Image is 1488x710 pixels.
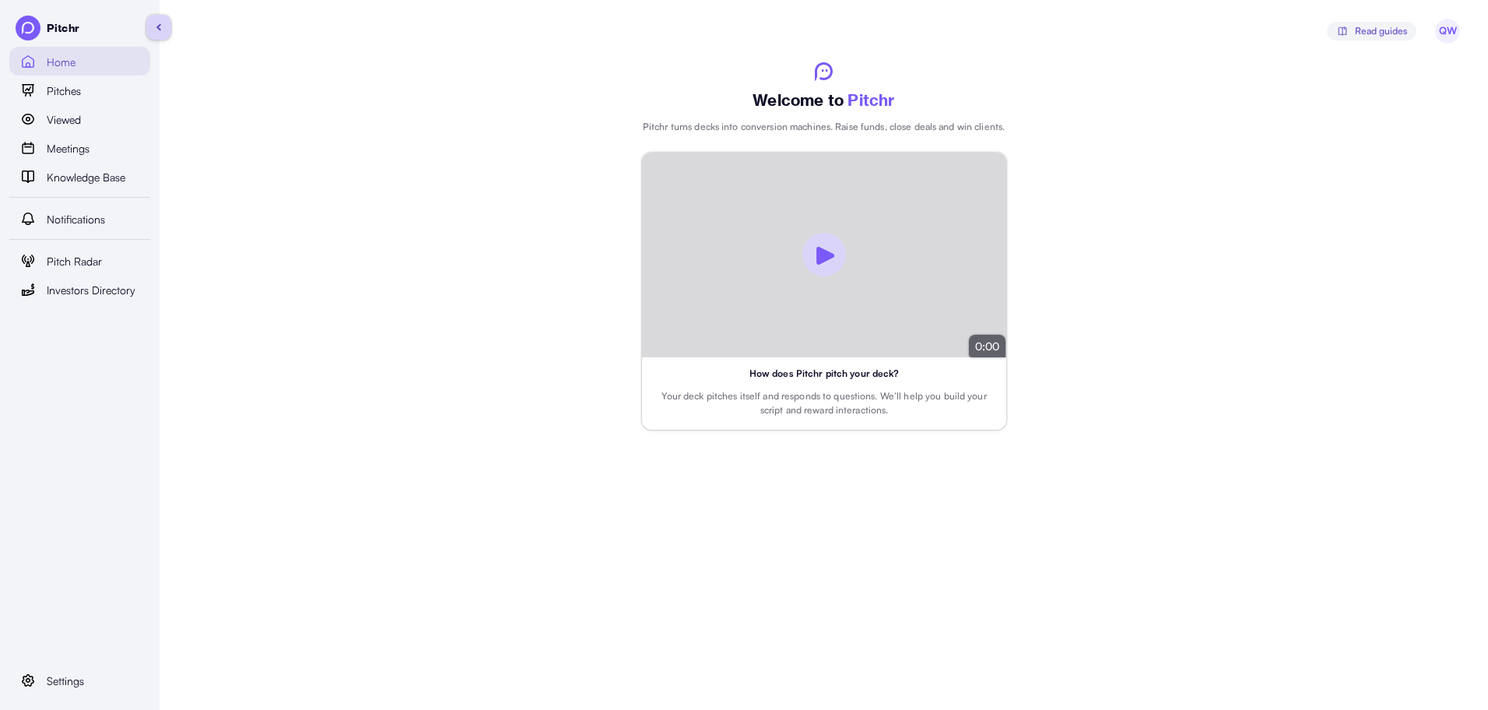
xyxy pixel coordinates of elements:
[47,169,125,186] span: Knowledge Base
[643,120,1005,134] p: Pitchr turns decks into conversion machines. Raise funds, close deals and win clients.
[658,367,991,381] p: How does Pitchr pitch your deck?
[47,111,81,128] span: Viewed
[975,338,1000,354] p: 0:00
[47,140,89,157] span: Meetings
[848,90,894,110] span: Pitchr
[16,16,40,40] img: AVATAR-1750510980567.jpg
[47,54,75,71] span: Home
[47,282,135,299] span: Investors Directory
[658,389,991,417] p: Your deck pitches itself and responds to questions. We’ll help you build your script and reward i...
[815,62,833,81] img: svg%3e
[1355,22,1407,40] span: Read guides
[47,20,79,37] p: Pitchr
[47,211,105,228] span: Notifications
[47,253,102,270] span: Pitch Radar
[146,15,171,40] button: sidebar-button
[156,23,161,31] img: sidebar-button
[47,83,81,100] span: Pitches
[47,673,84,690] span: Settings
[1435,19,1460,44] span: QW
[1327,22,1416,40] button: Read guides
[753,90,894,111] p: Welcome to
[1336,25,1349,37] img: svg%3e
[816,246,835,265] img: play button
